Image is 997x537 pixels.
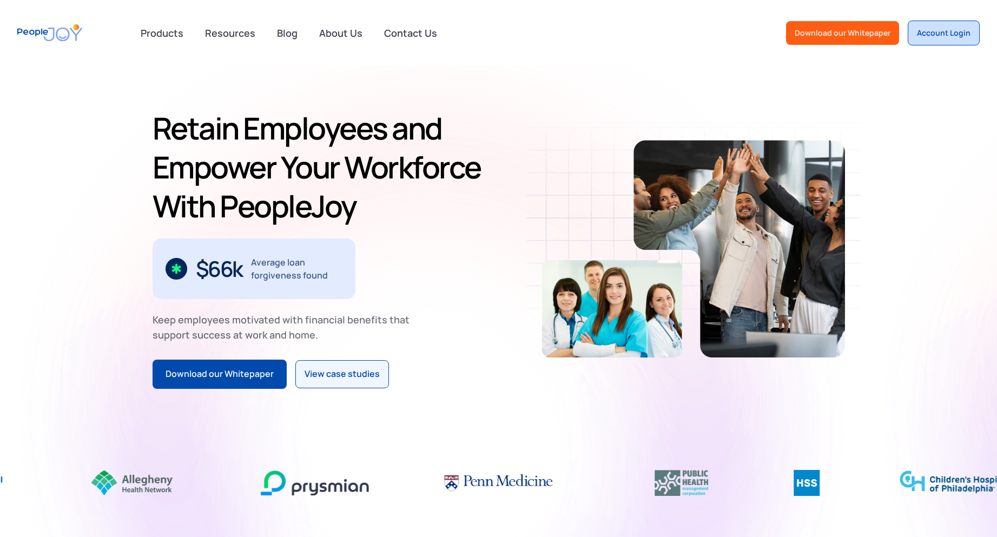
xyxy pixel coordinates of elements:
a: Download our Whitepaper [786,21,899,45]
div: Account Login [917,28,970,38]
img: Retain-Employees-PeopleJoy [542,260,682,357]
h1: Retain Employees and Empower Your Workforce With PeopleJoy [153,109,494,226]
a: Contact Us [378,21,444,45]
div: Download our Whitepaper [166,367,274,381]
a: Resources [199,21,262,45]
div: Products [134,22,190,44]
div: $66k [196,260,242,277]
a: View case studies [295,360,389,388]
div: Keep employees motivated with financial benefits that support success at work and home. [153,312,419,342]
a: home [17,17,82,48]
a: Account Login [908,21,980,45]
div: 2 / 3 [153,238,355,299]
a: Download our Whitepaper [153,360,287,389]
div: Average loan forgiveness found [251,256,342,282]
a: About Us [313,21,369,45]
div: Download our Whitepaper [795,28,890,38]
a: Blog [270,21,304,45]
img: Retain-Employees-PeopleJoy [633,140,845,357]
div: View case studies [305,367,380,381]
